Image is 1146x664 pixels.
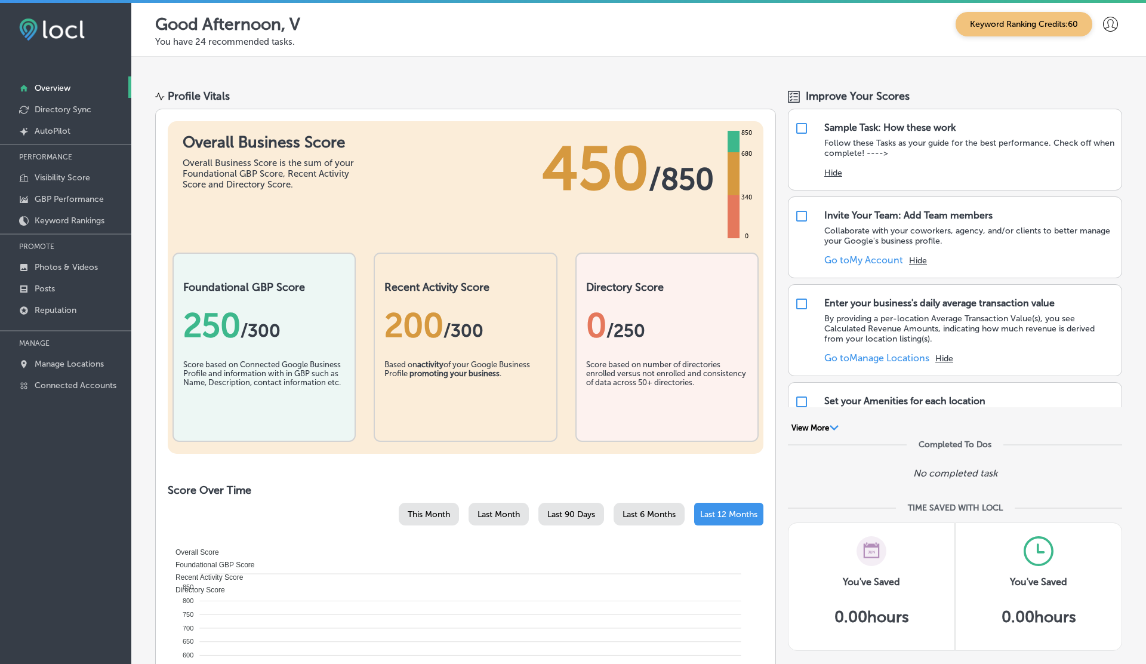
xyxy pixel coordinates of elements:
[35,359,104,369] p: Manage Locations
[606,320,645,342] span: /250
[586,281,748,294] h2: Directory Score
[586,360,748,420] div: Score based on number of directories enrolled versus not enrolled and consistency of data across ...
[168,484,763,497] h2: Score Over Time
[167,586,225,594] span: Directory Score
[919,439,991,450] div: Completed To Dos
[824,210,993,221] div: Invite Your Team: Add Team members
[824,297,1055,309] div: Enter your business's daily average transaction value
[824,122,956,133] div: Sample Task: How these work
[824,168,842,178] button: Hide
[739,193,754,202] div: 340
[824,254,903,266] a: Go toMy Account
[35,262,98,272] p: Photos & Videos
[183,360,345,420] div: Score based on Connected Google Business Profile and information with in GBP such as Name, Descri...
[909,256,927,266] button: Hide
[35,104,91,115] p: Directory Sync
[384,360,546,420] div: Based on of your Google Business Profile .
[443,320,483,342] span: /300
[35,305,76,315] p: Reputation
[824,138,1116,158] p: Follow these Tasks as your guide for the best performance. Check off when complete! ---->
[843,576,900,588] h3: You've Saved
[384,281,546,294] h2: Recent Activity Score
[155,14,300,34] p: Good Afternoon, V
[183,133,362,152] h1: Overall Business Score
[700,509,757,519] span: Last 12 Months
[408,509,450,519] span: This Month
[183,158,362,190] div: Overall Business Score is the sum of your Foundational GBP Score, Recent Activity Score and Direc...
[35,173,90,183] p: Visibility Score
[35,126,70,136] p: AutoPilot
[913,468,997,479] p: No completed task
[824,352,929,364] a: Go toManage Locations
[35,284,55,294] p: Posts
[35,194,104,204] p: GBP Performance
[586,306,748,345] div: 0
[478,509,520,519] span: Last Month
[824,226,1116,246] p: Collaborate with your coworkers, agency, and/or clients to better manage your Google's business p...
[19,19,85,41] img: fda3e92497d09a02dc62c9cd864e3231.png
[739,128,754,138] div: 850
[806,90,910,103] span: Improve Your Scores
[183,306,345,345] div: 250
[183,638,193,645] tspan: 650
[409,369,500,378] b: promoting your business
[167,561,255,569] span: Foundational GBP Score
[183,583,193,591] tspan: 850
[168,90,230,103] div: Profile Vitals
[183,281,345,294] h2: Foundational GBP Score
[623,509,676,519] span: Last 6 Months
[1010,576,1067,588] h3: You've Saved
[183,597,193,604] tspan: 800
[649,161,714,197] span: / 850
[35,380,116,391] p: Connected Accounts
[824,395,985,407] div: Set your Amenities for each location
[35,216,104,226] p: Keyword Rankings
[183,651,193,659] tspan: 600
[384,306,546,345] div: 200
[824,313,1116,344] p: By providing a per-location Average Transaction Value(s), you see Calculated Revenue Amounts, ind...
[183,611,193,618] tspan: 750
[743,232,751,241] div: 0
[834,608,909,626] h5: 0.00 hours
[1002,608,1076,626] h5: 0.00 hours
[908,503,1003,513] div: TIME SAVED WITH LOCL
[547,509,595,519] span: Last 90 Days
[167,548,219,557] span: Overall Score
[935,353,953,364] button: Hide
[542,133,649,205] span: 450
[956,12,1092,36] span: Keyword Ranking Credits: 60
[788,423,842,434] button: View More
[241,320,281,342] span: / 300
[155,36,1122,47] p: You have 24 recommended tasks.
[739,149,754,159] div: 680
[167,573,243,582] span: Recent Activity Score
[35,83,70,93] p: Overview
[183,625,193,632] tspan: 700
[417,360,443,369] b: activity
